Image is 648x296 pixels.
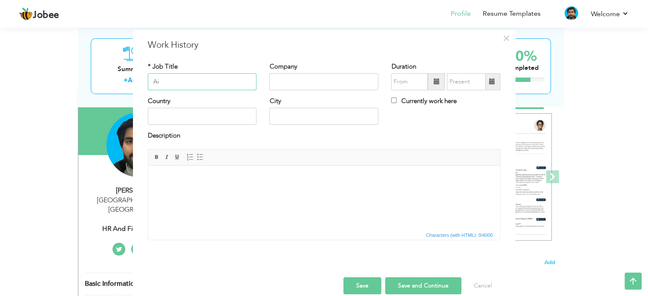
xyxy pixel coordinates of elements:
label: Country [148,97,170,106]
a: Italic [162,152,172,162]
label: Description [148,131,180,140]
label: Company [269,62,297,71]
button: Save and Continue [385,277,461,294]
label: * Job Title [148,62,178,71]
label: Currently work here [391,97,456,106]
div: Statistics [424,231,495,239]
input: From [391,73,428,90]
label: City [269,97,281,106]
button: Close [500,32,513,45]
span: Characters (with HTML): 0/4000 [424,231,495,239]
input: Present [447,73,486,90]
a: Insert/Remove Bulleted List [196,152,205,162]
input: Currently work here [391,98,397,103]
a: Underline [173,152,182,162]
a: Bold [152,152,161,162]
button: Save [343,277,381,294]
label: Duration [391,62,416,71]
a: Insert/Remove Numbered List [185,152,195,162]
iframe: Rich Text Editor, workEditor [148,166,500,230]
span: × [503,31,510,46]
h3: Work History [148,39,501,52]
button: Cancel [465,277,501,294]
